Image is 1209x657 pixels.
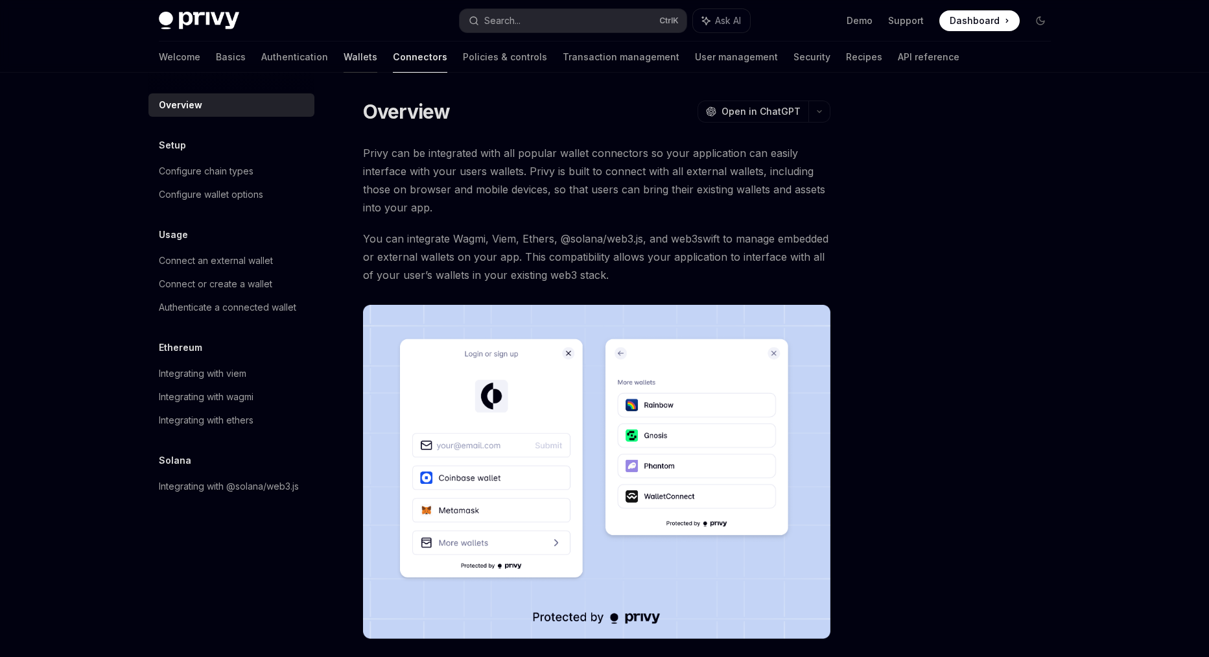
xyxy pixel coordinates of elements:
[715,14,741,27] span: Ask AI
[148,183,314,206] a: Configure wallet options
[888,14,924,27] a: Support
[159,187,263,202] div: Configure wallet options
[148,362,314,385] a: Integrating with viem
[261,42,328,73] a: Authentication
[148,296,314,319] a: Authenticate a connected wallet
[363,100,451,123] h1: Overview
[693,9,750,32] button: Ask AI
[722,105,801,118] span: Open in ChatGPT
[159,42,200,73] a: Welcome
[939,10,1020,31] a: Dashboard
[463,42,547,73] a: Policies & controls
[846,42,882,73] a: Recipes
[695,42,778,73] a: User management
[148,160,314,183] a: Configure chain types
[898,42,959,73] a: API reference
[159,340,202,355] h5: Ethereum
[460,9,687,32] button: Search...CtrlK
[363,230,830,284] span: You can integrate Wagmi, Viem, Ethers, @solana/web3.js, and web3swift to manage embedded or exter...
[216,42,246,73] a: Basics
[148,385,314,409] a: Integrating with wagmi
[148,249,314,272] a: Connect an external wallet
[344,42,377,73] a: Wallets
[159,137,186,153] h5: Setup
[148,93,314,117] a: Overview
[698,101,808,123] button: Open in ChatGPT
[159,227,188,243] h5: Usage
[159,389,253,405] div: Integrating with wagmi
[363,305,830,639] img: Connectors3
[563,42,679,73] a: Transaction management
[393,42,447,73] a: Connectors
[159,276,272,292] div: Connect or create a wallet
[148,272,314,296] a: Connect or create a wallet
[159,300,296,315] div: Authenticate a connected wallet
[847,14,873,27] a: Demo
[159,163,253,179] div: Configure chain types
[659,16,679,26] span: Ctrl K
[159,453,191,468] h5: Solana
[159,253,273,269] div: Connect an external wallet
[148,409,314,432] a: Integrating with ethers
[159,366,246,381] div: Integrating with viem
[159,479,299,494] div: Integrating with @solana/web3.js
[363,144,830,217] span: Privy can be integrated with all popular wallet connectors so your application can easily interfa...
[148,475,314,498] a: Integrating with @solana/web3.js
[159,12,239,30] img: dark logo
[159,412,253,428] div: Integrating with ethers
[484,13,521,29] div: Search...
[1030,10,1051,31] button: Toggle dark mode
[159,97,202,113] div: Overview
[793,42,830,73] a: Security
[950,14,1000,27] span: Dashboard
